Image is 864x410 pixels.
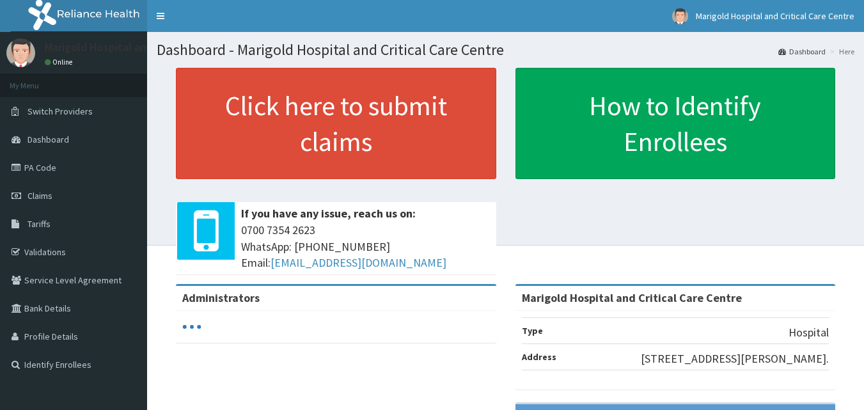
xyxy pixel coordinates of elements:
[789,324,829,341] p: Hospital
[6,38,35,67] img: User Image
[182,317,201,336] svg: audio-loading
[45,58,75,67] a: Online
[515,68,836,179] a: How to Identify Enrollees
[176,68,496,179] a: Click here to submit claims
[27,190,52,201] span: Claims
[45,42,253,53] p: Marigold Hospital and Critical Care Centre
[778,46,826,57] a: Dashboard
[157,42,854,58] h1: Dashboard - Marigold Hospital and Critical Care Centre
[672,8,688,24] img: User Image
[241,206,416,221] b: If you have any issue, reach us on:
[641,351,829,367] p: [STREET_ADDRESS][PERSON_NAME].
[27,134,69,145] span: Dashboard
[522,290,742,305] strong: Marigold Hospital and Critical Care Centre
[827,46,854,57] li: Here
[522,351,556,363] b: Address
[271,255,446,270] a: [EMAIL_ADDRESS][DOMAIN_NAME]
[241,222,490,271] span: 0700 7354 2623 WhatsApp: [PHONE_NUMBER] Email:
[27,106,93,117] span: Switch Providers
[27,218,51,230] span: Tariffs
[182,290,260,305] b: Administrators
[696,10,854,22] span: Marigold Hospital and Critical Care Centre
[522,325,543,336] b: Type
